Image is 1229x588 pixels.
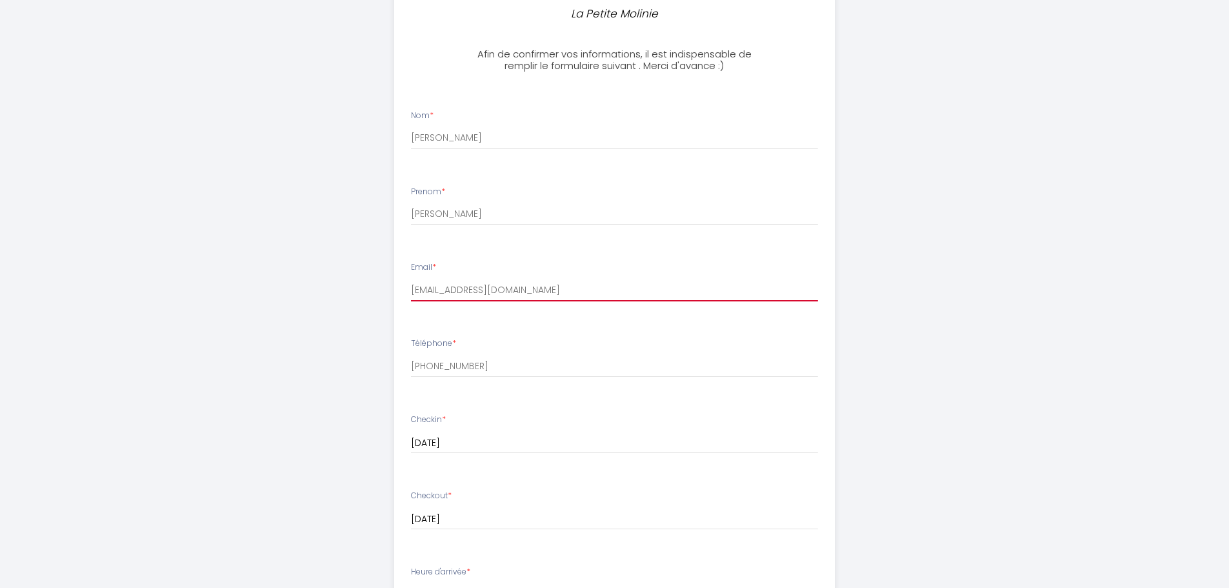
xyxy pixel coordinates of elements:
[411,414,446,426] label: Checkin
[411,490,452,502] label: Checkout
[411,186,445,198] label: Prenom
[411,261,436,274] label: Email
[411,110,434,122] label: Nom
[411,338,456,350] label: Téléphone
[411,566,470,578] label: Heure d'arrivée
[471,48,758,72] h3: Afin de confirmer vos informations, il est indispensable de remplir le formulaire suivant . Merci...
[477,5,753,23] p: La Petite Molinie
